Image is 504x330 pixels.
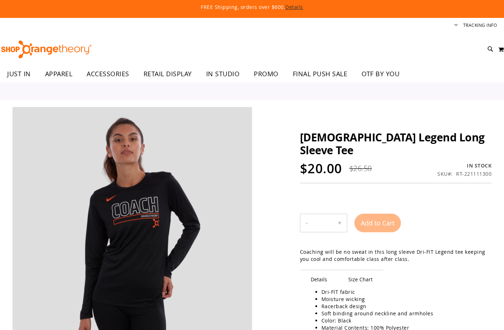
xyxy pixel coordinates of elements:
div: RT-221111300 [456,170,491,178]
span: [DEMOGRAPHIC_DATA] Legend Long Sleeve Tee [300,130,485,157]
span: APPAREL [45,66,73,82]
a: ACCESSORIES [79,66,136,82]
li: Racerback design [321,303,484,310]
a: Details [285,4,303,10]
a: IN STUDIO [199,66,247,82]
span: JUST IN [7,66,31,82]
a: OTF BY YOU [354,66,407,82]
span: $20.00 [300,160,342,177]
a: Tracking Info [463,22,497,28]
button: Decrease product quantity [300,214,313,232]
span: $26.50 [349,164,372,173]
div: Availability [437,162,491,169]
a: PROMO [247,66,286,82]
a: APPAREL [38,66,80,82]
span: RETAIL DISPLAY [144,66,192,82]
span: OTF BY YOU [362,66,399,82]
strong: SKU [437,170,453,177]
li: Soft binding around neckline and armholes [321,310,484,317]
a: RETAIL DISPLAY [136,66,199,82]
li: Moisture wicking [321,296,484,303]
span: ACCESSORIES [87,66,129,82]
li: Color: Black [321,317,484,324]
button: Increase product quantity [333,214,347,232]
p: FREE Shipping, orders over $600. [37,4,467,11]
span: PROMO [254,66,278,82]
div: Coaching will be no sweat in this long sleeve Dri-FIT Legend tee keeping you cool and comfortable... [300,248,491,263]
span: Size Chart [338,270,383,288]
a: FINAL PUSH SALE [286,66,355,82]
span: Details [300,270,338,288]
div: In stock [437,162,491,169]
button: Account menu [454,22,458,29]
span: IN STUDIO [206,66,240,82]
span: FINAL PUSH SALE [293,66,348,82]
li: Dri-FIT fabric [321,288,484,296]
input: Product quantity [313,214,333,232]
